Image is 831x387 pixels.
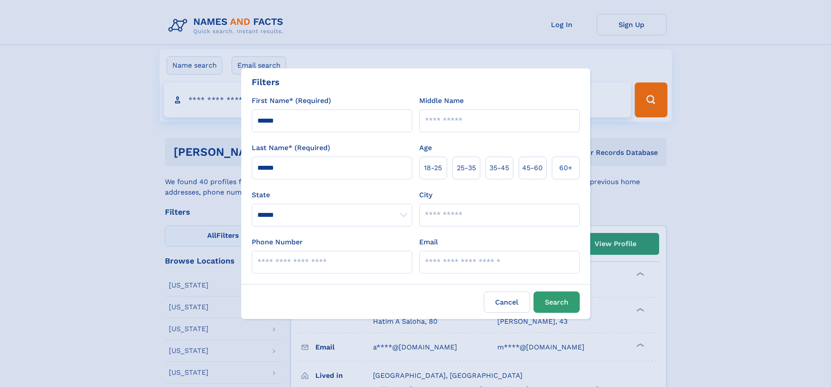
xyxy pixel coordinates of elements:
[252,96,331,106] label: First Name* (Required)
[419,143,432,153] label: Age
[522,163,543,173] span: 45‑60
[252,237,303,247] label: Phone Number
[484,291,530,313] label: Cancel
[424,163,442,173] span: 18‑25
[419,190,432,200] label: City
[252,143,330,153] label: Last Name* (Required)
[252,75,280,89] div: Filters
[559,163,572,173] span: 60+
[457,163,476,173] span: 25‑35
[419,237,438,247] label: Email
[533,291,580,313] button: Search
[419,96,464,106] label: Middle Name
[252,190,412,200] label: State
[489,163,509,173] span: 35‑45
